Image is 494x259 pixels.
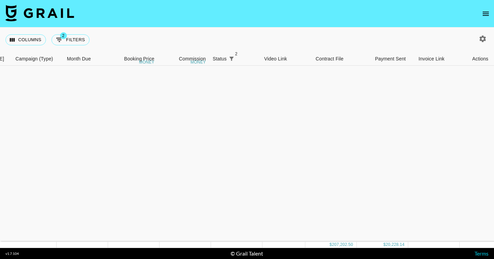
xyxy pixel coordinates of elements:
[474,250,489,257] a: Terms
[5,5,74,21] img: Grail Talent
[415,52,467,66] div: Invoice Link
[15,52,53,66] div: Campaign (Type)
[5,34,46,45] button: Select columns
[190,60,206,64] div: money
[330,242,332,248] div: $
[209,52,261,66] div: Status
[5,251,19,256] div: v 1.7.104
[179,52,206,66] div: Commission
[67,52,91,66] div: Month Due
[51,34,90,45] button: Show filters
[264,52,287,66] div: Video Link
[386,242,404,248] div: 20,228.14
[375,52,406,66] div: Payment Sent
[236,54,246,64] button: Sort
[60,32,67,39] span: 2
[227,54,236,64] button: Show filters
[312,52,364,66] div: Contract File
[316,52,343,66] div: Contract File
[227,54,236,64] div: 2 active filters
[231,250,263,257] div: © Grail Talent
[479,7,493,21] button: open drawer
[233,50,240,57] span: 2
[261,52,312,66] div: Video Link
[383,242,386,248] div: $
[364,52,415,66] div: Payment Sent
[63,52,106,66] div: Month Due
[12,52,63,66] div: Campaign (Type)
[213,52,227,66] div: Status
[467,52,494,66] div: Actions
[419,52,445,66] div: Invoice Link
[139,60,154,64] div: money
[472,52,489,66] div: Actions
[332,242,353,248] div: 207,202.50
[124,52,154,66] div: Booking Price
